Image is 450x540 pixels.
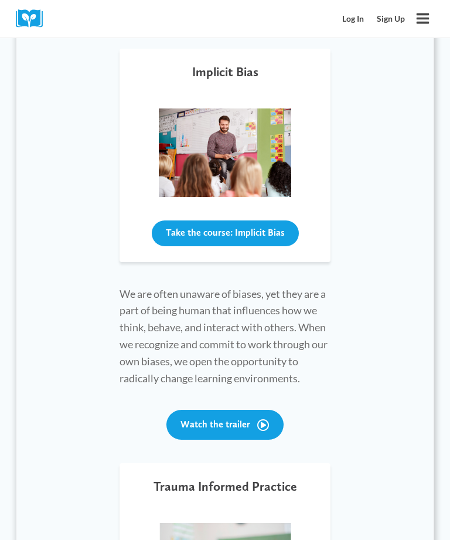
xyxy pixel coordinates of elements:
p: We are often unaware of biases, yet they are a part of being human that influences how we think, ... [120,286,330,387]
nav: Secondary Mobile Navigation [336,8,411,30]
a: Log In [336,8,371,30]
h5: Implicit Bias [192,64,258,80]
a: Watch the trailer [166,410,284,440]
img: iStock-1160927576-1536x1024.jpg [159,108,291,197]
span: Watch the trailer [180,419,250,430]
a: Implicit Bias Take the course: Implicit Bias [120,49,330,262]
button: Take the course: Implicit Bias [152,220,299,246]
button: Open menu [411,7,434,30]
img: Cox Campus [16,9,51,28]
a: Sign Up [370,8,411,30]
h5: Trauma Informed Practice [154,479,297,494]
